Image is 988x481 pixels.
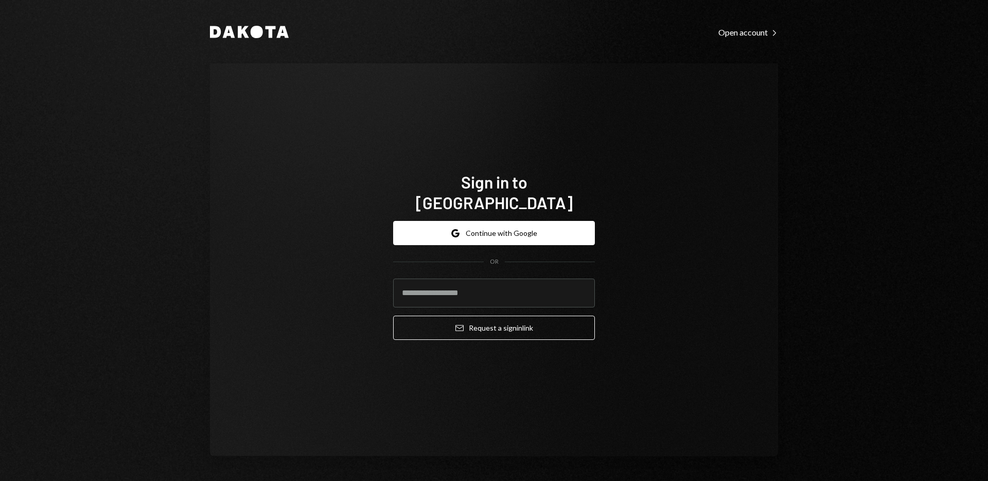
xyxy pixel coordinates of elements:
[490,257,499,266] div: OR
[718,26,778,38] a: Open account
[393,171,595,213] h1: Sign in to [GEOGRAPHIC_DATA]
[393,316,595,340] button: Request a signinlink
[393,221,595,245] button: Continue with Google
[718,27,778,38] div: Open account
